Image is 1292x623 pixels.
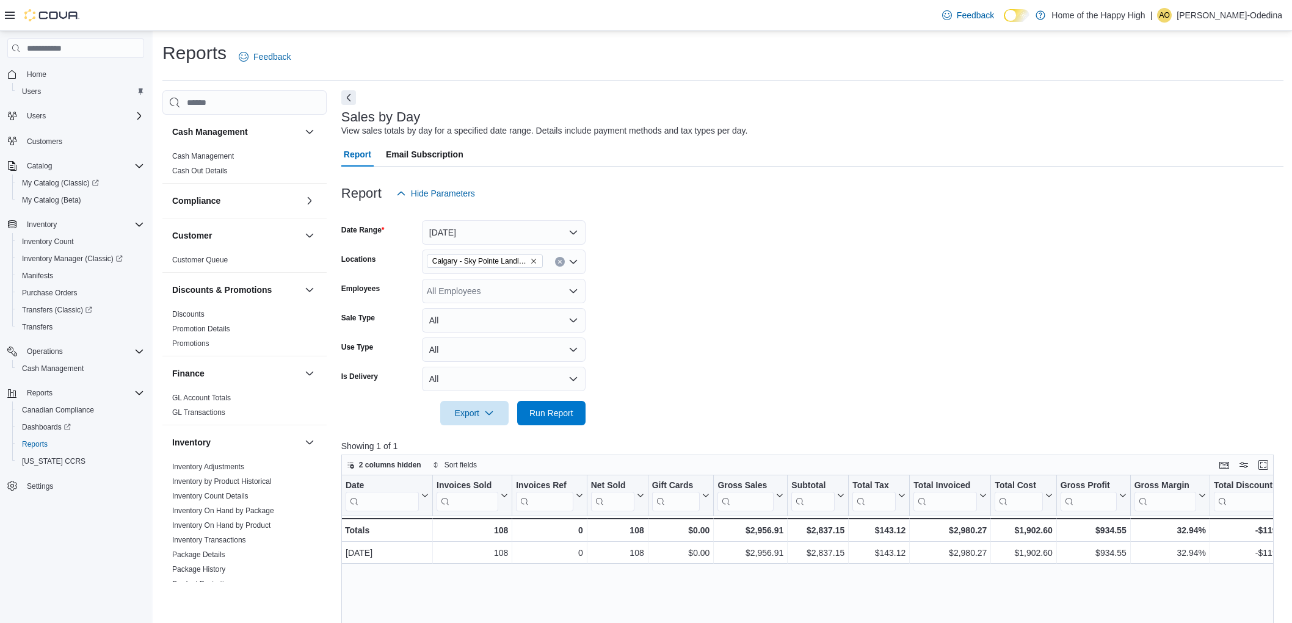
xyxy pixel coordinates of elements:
[2,343,149,360] button: Operations
[27,481,53,491] span: Settings
[445,460,477,470] span: Sort fields
[17,234,144,249] span: Inventory Count
[22,133,144,148] span: Customers
[172,394,231,402] a: GL Account Totals
[516,523,582,538] div: 0
[427,458,482,472] button: Sort fields
[717,480,783,511] button: Gross Sales
[172,126,248,138] h3: Cash Management
[234,45,296,69] a: Feedback
[17,84,46,99] a: Users
[651,480,700,511] div: Gift Card Sales
[172,506,274,515] a: Inventory On Hand by Package
[172,550,225,560] span: Package Details
[22,254,123,264] span: Inventory Manager (Classic)
[172,229,212,242] h3: Customer
[1061,480,1117,492] div: Gross Profit
[172,408,225,417] span: GL Transactions
[17,286,144,300] span: Purchase Orders
[22,87,41,96] span: Users
[27,347,63,356] span: Operations
[2,477,149,495] button: Settings
[22,195,81,205] span: My Catalog (Beta)
[852,546,905,560] div: $143.12
[22,134,67,149] a: Customers
[1160,8,1170,23] span: AO
[590,523,644,538] div: 108
[172,339,209,348] span: Promotions
[341,342,373,352] label: Use Type
[1051,8,1145,23] p: Home of the Happy High
[24,9,79,21] img: Cova
[341,90,356,105] button: Next
[341,254,376,264] label: Locations
[172,521,270,530] a: Inventory On Hand by Product
[341,225,385,235] label: Date Range
[590,480,634,492] div: Net Sold
[22,364,84,373] span: Cash Management
[17,176,144,190] span: My Catalog (Classic)
[172,367,205,380] h3: Finance
[852,523,905,538] div: $143.12
[12,250,149,267] a: Inventory Manager (Classic)
[172,310,205,319] a: Discounts
[17,303,97,317] a: Transfers (Classic)
[590,480,634,511] div: Net Sold
[346,480,419,511] div: Date
[22,178,99,188] span: My Catalog (Classic)
[17,193,144,207] span: My Catalog (Beta)
[913,480,987,511] button: Total Invoiced
[27,111,46,121] span: Users
[12,360,149,377] button: Cash Management
[17,437,144,452] span: Reports
[652,546,710,560] div: $0.00
[12,83,149,100] button: Users
[22,386,57,400] button: Reports
[17,403,99,417] a: Canadian Compliance
[27,137,62,146] span: Customers
[422,308,586,333] button: All
[172,166,228,176] span: Cash Out Details
[516,546,582,560] div: 0
[17,437,53,452] a: Reports
[172,477,272,486] span: Inventory by Product Historical
[162,391,327,425] div: Finance
[913,546,987,560] div: $2,980.27
[172,367,300,380] button: Finance
[1256,458,1271,472] button: Enter fullscreen
[341,284,380,293] label: Employees
[995,480,1042,492] div: Total Cost
[651,480,710,511] button: Gift Cards
[590,480,644,511] button: Net Sold
[172,492,249,500] a: Inventory Count Details
[1217,458,1232,472] button: Keyboard shortcuts
[22,344,68,359] button: Operations
[172,256,228,264] a: Customer Queue
[162,41,227,65] h1: Reports
[172,408,225,417] a: GL Transactions
[22,422,71,432] span: Dashboards
[17,268,58,283] a: Manifests
[172,580,236,588] a: Product Expirations
[22,159,144,173] span: Catalog
[22,109,51,123] button: Users
[437,523,508,538] div: 108
[12,284,149,301] button: Purchase Orders
[172,477,272,486] a: Inventory by Product Historical
[341,110,421,124] h3: Sales by Day
[391,181,480,206] button: Hide Parameters
[172,339,209,348] a: Promotions
[1150,8,1153,23] p: |
[27,161,52,171] span: Catalog
[172,463,244,471] a: Inventory Adjustments
[17,286,82,300] a: Purchase Orders
[17,454,144,469] span: Washington CCRS
[12,453,149,470] button: [US_STATE] CCRS
[2,107,149,124] button: Users
[172,436,300,448] button: Inventory
[22,479,58,494] a: Settings
[172,535,246,545] span: Inventory Transactions
[448,401,501,425] span: Export
[22,67,51,82] a: Home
